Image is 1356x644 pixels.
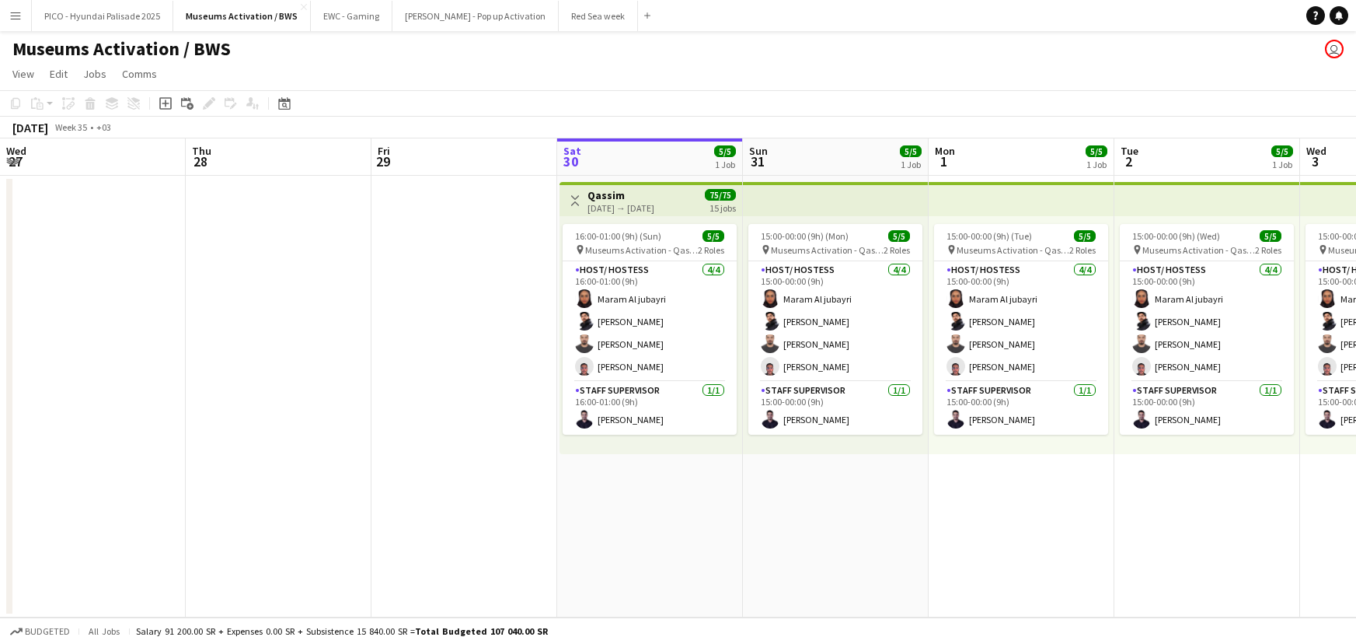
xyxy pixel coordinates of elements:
app-user-avatar: Salman AlQurni [1325,40,1344,58]
span: 31 [747,152,768,170]
div: +03 [96,121,111,133]
span: 2 Roles [698,244,724,256]
span: 5/5 [1086,145,1107,157]
span: Jobs [83,67,106,81]
app-card-role: Host/ Hostess4/416:00-01:00 (9h)Maram Al jubayri[PERSON_NAME][PERSON_NAME][PERSON_NAME] [563,261,737,382]
span: Comms [122,67,157,81]
a: Jobs [77,64,113,84]
span: 75/75 [705,189,736,201]
span: 2 Roles [884,244,910,256]
div: [DATE] [12,120,48,135]
span: 5/5 [888,230,910,242]
span: Museums Activation - Qassim [1142,244,1255,256]
span: Sun [749,144,768,158]
app-card-role: Host/ Hostess4/415:00-00:00 (9h)Maram Al jubayri[PERSON_NAME][PERSON_NAME][PERSON_NAME] [934,261,1108,382]
span: 5/5 [702,230,724,242]
button: Museums Activation / BWS [173,1,311,31]
app-job-card: 15:00-00:00 (9h) (Mon)5/5 Museums Activation - Qassim2 RolesHost/ Hostess4/415:00-00:00 (9h)Maram... [748,224,922,435]
span: Tue [1121,144,1138,158]
span: 30 [561,152,581,170]
div: 1 Job [1086,159,1107,170]
app-card-role: Staff Supervisor1/115:00-00:00 (9h)[PERSON_NAME] [748,382,922,435]
app-card-role: Staff Supervisor1/115:00-00:00 (9h)[PERSON_NAME] [934,382,1108,435]
span: 15:00-00:00 (9h) (Wed) [1132,230,1220,242]
span: 5/5 [1271,145,1293,157]
app-card-role: Host/ Hostess4/415:00-00:00 (9h)Maram Al jubayri[PERSON_NAME][PERSON_NAME][PERSON_NAME] [1120,261,1294,382]
button: EWC - Gaming [311,1,392,31]
span: Total Budgeted 107 040.00 SR [415,625,548,637]
a: View [6,64,40,84]
span: Museums Activation - Qassim [771,244,884,256]
span: View [12,67,34,81]
button: [PERSON_NAME] - Pop up Activation [392,1,559,31]
h3: Qassim [587,188,654,202]
div: 1 Job [715,159,735,170]
span: Thu [192,144,211,158]
span: 1 [932,152,955,170]
app-card-role: Staff Supervisor1/116:00-01:00 (9h)[PERSON_NAME] [563,382,737,435]
span: 15:00-00:00 (9h) (Mon) [761,230,849,242]
div: 1 Job [1272,159,1292,170]
span: 16:00-01:00 (9h) (Sun) [575,230,661,242]
app-job-card: 15:00-00:00 (9h) (Wed)5/5 Museums Activation - Qassim2 RolesHost/ Hostess4/415:00-00:00 (9h)Maram... [1120,224,1294,435]
span: All jobs [85,625,123,637]
h1: Museums Activation / BWS [12,37,231,61]
app-job-card: 16:00-01:00 (9h) (Sun)5/5 Museums Activation - Qassim2 RolesHost/ Hostess4/416:00-01:00 (9h)Maram... [563,224,737,435]
span: Sat [563,144,581,158]
span: Edit [50,67,68,81]
span: 5/5 [714,145,736,157]
a: Comms [116,64,163,84]
span: 2 Roles [1255,244,1281,256]
span: Wed [1306,144,1326,158]
span: 3 [1304,152,1326,170]
span: 2 Roles [1069,244,1096,256]
span: 2 [1118,152,1138,170]
span: Museums Activation - Qassim [957,244,1069,256]
span: 28 [190,152,211,170]
span: Museums Activation - Qassim [585,244,698,256]
app-card-role: Host/ Hostess4/415:00-00:00 (9h)Maram Al jubayri[PERSON_NAME][PERSON_NAME][PERSON_NAME] [748,261,922,382]
span: Mon [935,144,955,158]
span: Wed [6,144,26,158]
button: PICO - Hyundai Palisade 2025 [32,1,173,31]
button: Red Sea week [559,1,638,31]
a: Edit [44,64,74,84]
span: 5/5 [900,145,922,157]
div: Salary 91 200.00 SR + Expenses 0.00 SR + Subsistence 15 840.00 SR = [136,625,548,637]
app-card-role: Staff Supervisor1/115:00-00:00 (9h)[PERSON_NAME] [1120,382,1294,435]
span: Fri [378,144,390,158]
div: 15 jobs [709,201,736,214]
span: 27 [4,152,26,170]
div: 1 Job [901,159,921,170]
span: 5/5 [1074,230,1096,242]
span: 15:00-00:00 (9h) (Tue) [946,230,1032,242]
span: 5/5 [1260,230,1281,242]
span: Budgeted [25,626,70,637]
span: Week 35 [51,121,90,133]
span: 29 [375,152,390,170]
button: Budgeted [8,623,72,640]
div: [DATE] → [DATE] [587,202,654,214]
app-job-card: 15:00-00:00 (9h) (Tue)5/5 Museums Activation - Qassim2 RolesHost/ Hostess4/415:00-00:00 (9h)Maram... [934,224,1108,435]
